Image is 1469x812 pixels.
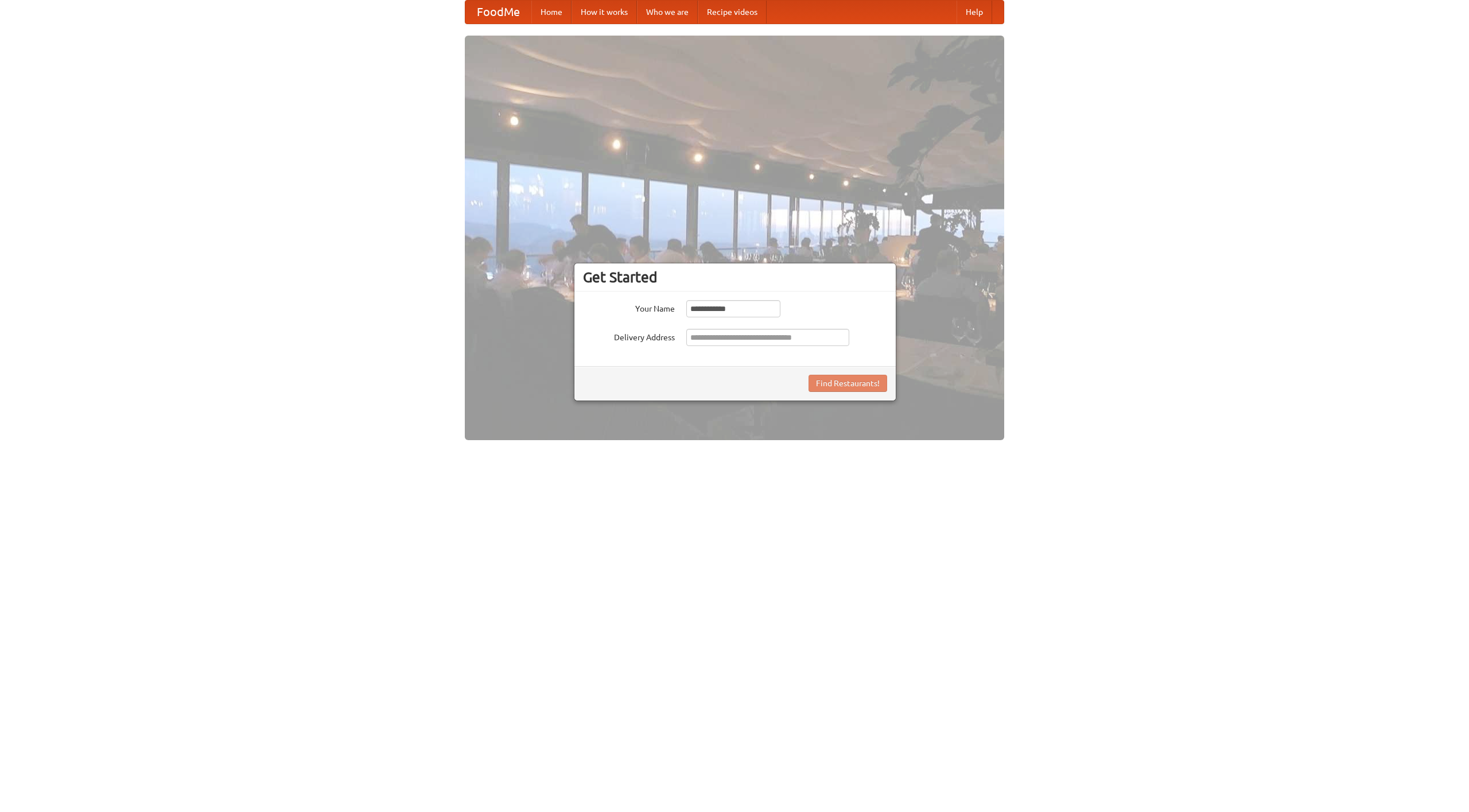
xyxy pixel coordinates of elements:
a: Who we are [637,1,698,24]
label: Delivery Address [583,329,675,343]
a: How it works [572,1,637,24]
h3: Get Started [583,269,887,286]
a: Help [957,1,992,24]
label: Your Name [583,300,675,314]
button: Find Restaurants! [809,375,887,392]
a: FoodMe [465,1,531,24]
a: Home [531,1,572,24]
a: Recipe videos [698,1,767,24]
